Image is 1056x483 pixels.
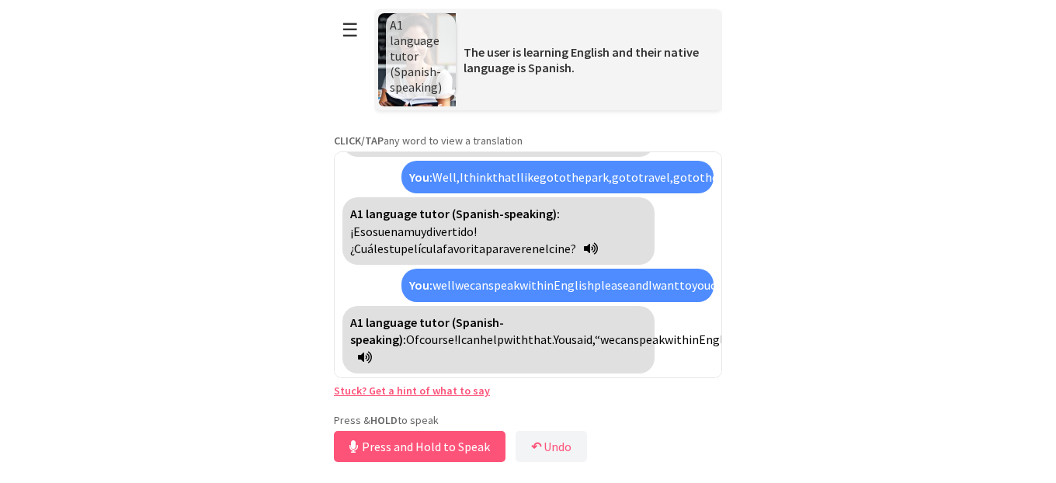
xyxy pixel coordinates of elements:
span: please [594,277,629,293]
span: cine? [549,241,576,256]
span: want [652,277,679,293]
span: with [519,277,544,293]
span: divertido! [426,224,477,239]
span: help [480,332,504,347]
button: Press and Hold to Speak [334,431,505,462]
span: that. [528,332,554,347]
span: said, [571,332,595,347]
strong: HOLD [370,413,398,427]
a: Stuck? Get a hint of what to say [334,384,490,398]
span: can [615,332,634,347]
span: Of [406,332,419,347]
span: para [485,241,509,256]
span: the [700,169,718,185]
span: es [377,241,389,256]
strong: A1 language tutor (Spanish-speaking): [350,206,560,221]
p: Press & to speak [334,413,722,427]
div: Click to translate [401,161,714,193]
span: to [626,169,638,185]
span: the [566,169,585,185]
span: to [554,169,566,185]
span: well [432,277,455,293]
span: I [516,169,520,185]
span: I [457,332,461,347]
span: that [492,169,516,185]
span: ¿Cuál [350,241,377,256]
span: el [539,241,549,256]
span: I [648,277,652,293]
span: travel, [638,169,673,185]
div: Click to translate [342,306,655,374]
span: tu [389,241,401,256]
b: ↶ [531,439,541,454]
span: in [544,277,554,293]
span: ¡Eso [350,224,373,239]
span: You [554,332,571,347]
span: favorita [443,241,485,256]
span: can [461,332,480,347]
span: to [679,277,692,293]
span: go [540,169,554,185]
img: Scenario Image [378,13,456,106]
span: The user is learning English and their native language is Spanish. [464,44,699,75]
span: en [526,241,539,256]
span: ver [509,241,526,256]
div: Click to translate [401,269,714,301]
div: Click to translate [342,197,655,265]
span: A1 language tutor (Spanish-speaking) [390,17,442,95]
span: I [460,169,464,185]
span: go [673,169,687,185]
span: with [665,332,689,347]
span: go [612,169,626,185]
span: think [464,169,492,185]
span: English [699,332,739,347]
span: to [687,169,700,185]
span: speak [634,332,665,347]
span: and [629,277,648,293]
span: English [554,277,594,293]
p: any word to view a translation [334,134,722,148]
span: Well, [432,169,460,185]
span: in [689,332,699,347]
span: can [710,277,729,293]
span: with [504,332,528,347]
span: park, [585,169,612,185]
span: speak [488,277,519,293]
strong: You: [409,277,432,293]
span: película [401,241,443,256]
strong: You: [409,169,432,185]
span: suena [373,224,404,239]
span: course! [419,332,457,347]
span: “we [595,332,615,347]
span: like [520,169,540,185]
span: we [455,277,470,293]
button: ☰ [334,10,366,50]
span: cinema, [718,169,760,185]
span: can [470,277,488,293]
button: ↶Undo [516,431,587,462]
span: muy [404,224,426,239]
strong: A1 language tutor (Spanish-speaking): [350,314,504,347]
strong: CLICK/TAP [334,134,384,148]
span: you [692,277,710,293]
